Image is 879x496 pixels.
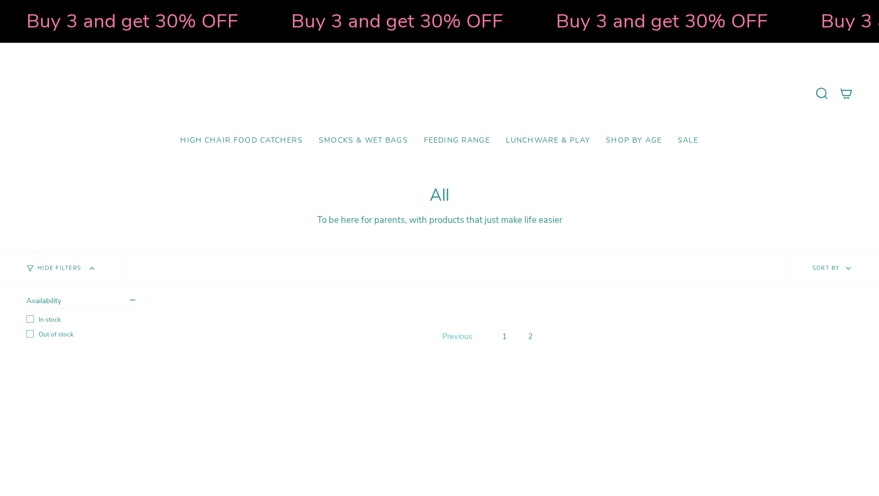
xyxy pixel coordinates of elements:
[180,136,303,145] span: High Chair Food Catchers
[556,8,768,34] strong: Buy 3 and get 30% OFF
[670,128,707,153] a: SALE
[606,136,662,145] span: Shop by Age
[319,136,408,145] span: Smocks & Wet Bags
[311,128,416,153] a: Smocks & Wet Bags
[498,329,511,344] a: 1
[498,128,598,153] a: Lunchware & Play
[678,136,699,145] span: SALE
[442,331,472,342] span: Previous
[26,186,853,205] h1: All
[785,252,879,285] button: Sort by
[424,136,490,145] span: Feeding Range
[317,214,562,226] span: To be here for parents, with products that just make life easier
[26,296,135,309] summary: Availability
[524,329,537,344] a: 2
[26,315,135,324] label: In stock
[26,8,238,34] strong: Buy 3 and get 30% OFF
[506,136,590,145] span: Lunchware & Play
[812,264,840,272] span: Sort by
[26,330,135,339] label: Out of stock
[440,329,475,344] a: Previous
[172,128,311,153] a: High Chair Food Catchers
[416,128,498,153] a: Feeding Range
[291,8,503,34] strong: Buy 3 and get 30% OFF
[598,128,670,153] a: Shop by Age
[348,59,531,128] a: Mumma’s Little Helpers
[38,266,81,272] span: Hide Filters
[26,296,61,306] span: Availability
